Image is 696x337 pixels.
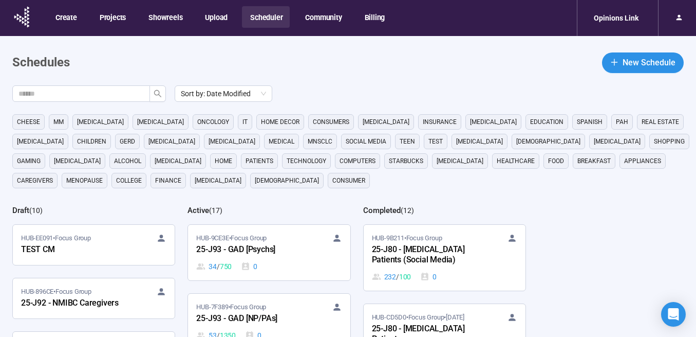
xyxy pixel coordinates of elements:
span: [MEDICAL_DATA] [77,117,124,127]
a: HUB-896CE•Focus Group25-J92 - NMIBC Caregivers [13,278,175,318]
span: HUB-7F389 • Focus Group [196,302,266,312]
span: shopping [654,136,685,147]
span: social media [346,136,386,147]
time: [DATE] [446,313,464,321]
div: 25-J93 - GAD [Psychs] [196,243,309,257]
button: Community [297,6,349,28]
span: [MEDICAL_DATA] [137,117,184,127]
span: menopause [66,175,103,186]
span: [MEDICAL_DATA] [209,136,255,147]
span: breakfast [577,156,611,166]
a: HUB-9B211•Focus Group25-J80 - [MEDICAL_DATA] Patients (Social Media)232 / 1000 [364,225,525,291]
button: plusNew Schedule [602,52,684,73]
span: oncology [197,117,229,127]
button: Create [47,6,84,28]
div: Open Intercom Messenger [661,302,686,327]
span: it [242,117,248,127]
span: medical [269,136,294,147]
span: [DEMOGRAPHIC_DATA] [255,175,319,186]
div: 232 [372,271,411,282]
div: 0 [241,261,257,272]
span: finance [155,175,181,186]
button: Projects [91,6,133,28]
span: [DEMOGRAPHIC_DATA] [516,136,580,147]
span: real estate [642,117,679,127]
h2: Active [187,206,209,215]
span: search [154,90,162,98]
span: / [217,261,220,272]
span: HUB-CD5D0 • Focus Group • [372,312,464,323]
span: / [396,271,399,282]
span: ( 12 ) [401,206,414,215]
span: [MEDICAL_DATA] [594,136,641,147]
span: [MEDICAL_DATA] [363,117,409,127]
span: appliances [624,156,661,166]
span: education [530,117,563,127]
span: [MEDICAL_DATA] [155,156,201,166]
span: Sort by: Date Modified [181,86,266,101]
span: MM [53,117,64,127]
span: healthcare [497,156,535,166]
div: 25-J92 - NMIBC Caregivers [21,297,134,310]
span: HUB-9B211 • Focus Group [372,233,442,243]
span: 750 [220,261,232,272]
button: Scheduler [242,6,290,28]
span: gaming [17,156,41,166]
span: [MEDICAL_DATA] [54,156,101,166]
h2: Draft [12,206,29,215]
span: [MEDICAL_DATA] [148,136,195,147]
div: Opinions Link [588,8,645,28]
span: caregivers [17,175,53,186]
span: Insurance [423,117,457,127]
a: HUB-EE091•Focus GroupTEST CM [13,225,175,265]
span: HUB-896CE • Focus Group [21,287,91,297]
span: Test [428,136,443,147]
span: Patients [246,156,273,166]
span: Food [548,156,564,166]
button: Showreels [140,6,190,28]
span: cheese [17,117,40,127]
a: HUB-9CE3E•Focus Group25-J93 - GAD [Psychs]34 / 7500 [188,225,350,280]
span: mnsclc [308,136,332,147]
span: college [116,175,142,186]
span: computers [340,156,375,166]
span: starbucks [389,156,423,166]
span: plus [610,58,618,66]
button: Upload [197,6,235,28]
span: [MEDICAL_DATA] [456,136,503,147]
span: PAH [616,117,628,127]
span: consumers [313,117,349,127]
span: alcohol [114,156,141,166]
span: consumer [332,175,365,186]
span: Spanish [577,117,603,127]
span: New Schedule [623,56,675,69]
span: ( 17 ) [209,206,222,215]
span: [MEDICAL_DATA] [437,156,483,166]
span: 100 [399,271,411,282]
span: [MEDICAL_DATA] [195,175,241,186]
h2: Completed [363,206,401,215]
span: Teen [400,136,415,147]
h1: Schedules [12,53,70,73]
span: technology [287,156,326,166]
div: TEST CM [21,243,134,257]
div: 25-J93 - GAD [NP/PAs] [196,312,309,326]
div: 25-J80 - [MEDICAL_DATA] Patients (Social Media) [372,243,485,267]
span: [MEDICAL_DATA] [17,136,64,147]
span: GERD [120,136,135,147]
span: HUB-EE091 • Focus Group [21,233,91,243]
div: 34 [196,261,232,272]
span: HUB-9CE3E • Focus Group [196,233,267,243]
span: home decor [261,117,299,127]
button: Billing [356,6,392,28]
div: 0 [420,271,437,282]
span: [MEDICAL_DATA] [470,117,517,127]
span: ( 10 ) [29,206,43,215]
span: children [77,136,106,147]
span: home [215,156,232,166]
button: search [149,85,166,102]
